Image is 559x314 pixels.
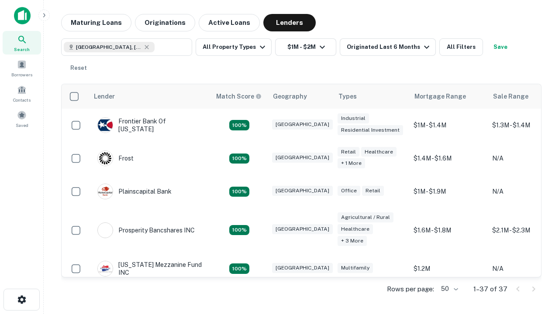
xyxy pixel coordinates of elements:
button: Originated Last 6 Months [340,38,436,56]
div: Sale Range [493,91,528,102]
div: Residential Investment [338,125,403,135]
th: Mortgage Range [409,84,488,109]
img: picture [98,118,113,133]
img: picture [98,223,113,238]
iframe: Chat Widget [515,244,559,286]
div: Frontier Bank Of [US_STATE] [97,117,202,133]
div: Multifamily [338,263,373,273]
p: 1–37 of 37 [473,284,507,294]
span: Search [14,46,30,53]
div: Mortgage Range [414,91,466,102]
div: Plainscapital Bank [97,184,172,199]
div: + 1 more [338,158,365,168]
button: All Property Types [196,38,272,56]
div: [GEOGRAPHIC_DATA] [272,119,333,130]
button: Originations [135,14,195,31]
a: Search [3,31,41,55]
span: Borrowers [11,71,32,78]
div: Types [338,91,357,102]
div: Matching Properties: 4, hasApolloMatch: undefined [229,154,249,164]
div: Healthcare [338,224,373,234]
div: Matching Properties: 5, hasApolloMatch: undefined [229,263,249,274]
div: [GEOGRAPHIC_DATA] [272,224,333,234]
div: [GEOGRAPHIC_DATA] [272,186,333,196]
div: [US_STATE] Mezzanine Fund INC [97,261,202,276]
button: Lenders [263,14,316,31]
td: $1.4M - $1.6M [409,142,488,175]
img: picture [98,184,113,199]
button: Reset [65,59,93,77]
p: Rows per page: [387,284,434,294]
span: Contacts [13,96,31,103]
div: Lender [94,91,115,102]
button: Save your search to get updates of matches that match your search criteria. [487,38,514,56]
td: $1.6M - $1.8M [409,208,488,252]
a: Contacts [3,82,41,105]
div: Agricultural / Rural [338,212,393,222]
button: All Filters [439,38,483,56]
div: Matching Properties: 4, hasApolloMatch: undefined [229,187,249,197]
span: Saved [16,122,28,129]
div: Retail [362,186,384,196]
img: picture [98,151,113,166]
div: Frost [97,150,134,166]
td: $1M - $1.9M [409,175,488,208]
th: Capitalize uses an advanced AI algorithm to match your search with the best lender. The match sco... [211,84,268,109]
div: Matching Properties: 6, hasApolloMatch: undefined [229,225,249,235]
td: $1M - $1.4M [409,109,488,142]
th: Geography [268,84,333,109]
th: Lender [89,84,211,109]
div: Originated Last 6 Months [347,42,432,52]
div: Prosperity Bancshares INC [97,222,195,238]
a: Saved [3,107,41,130]
div: [GEOGRAPHIC_DATA] [272,153,333,163]
button: Maturing Loans [61,14,131,31]
div: Office [338,186,360,196]
a: Borrowers [3,56,41,80]
h6: Match Score [216,92,260,101]
div: Retail [338,147,359,157]
th: Types [333,84,409,109]
img: capitalize-icon.png [14,7,31,24]
div: [GEOGRAPHIC_DATA] [272,263,333,273]
div: Healthcare [361,147,397,157]
div: 50 [438,283,459,295]
td: $1.2M [409,252,488,285]
div: Geography [273,91,307,102]
div: + 3 more [338,236,367,246]
div: Matching Properties: 4, hasApolloMatch: undefined [229,120,249,130]
div: Capitalize uses an advanced AI algorithm to match your search with the best lender. The match sco... [216,92,262,101]
div: Industrial [338,113,369,123]
span: [GEOGRAPHIC_DATA], [GEOGRAPHIC_DATA], [GEOGRAPHIC_DATA] [76,43,141,51]
img: picture [98,261,113,276]
button: Active Loans [199,14,260,31]
button: $1M - $2M [275,38,336,56]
